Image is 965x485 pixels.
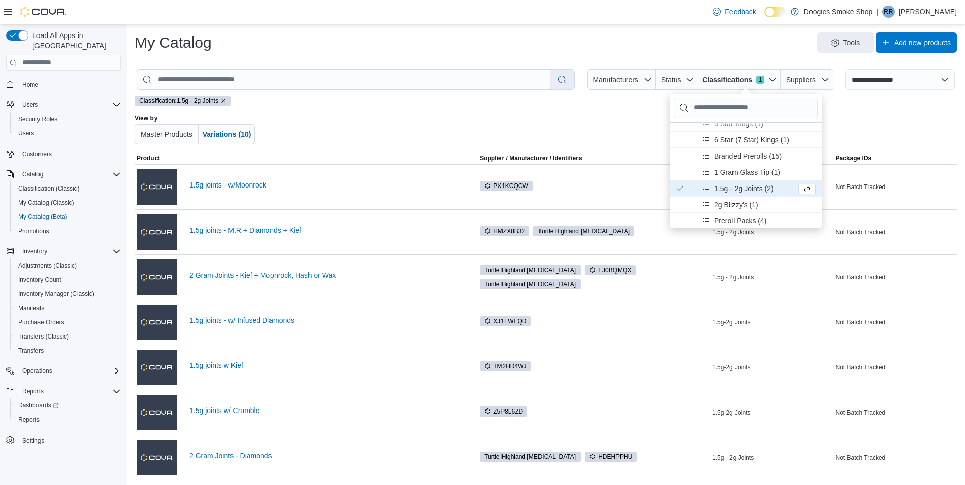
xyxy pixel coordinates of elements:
[2,244,125,258] button: Inventory
[484,317,526,326] span: XJ1TWEQD
[834,361,957,374] div: Not Batch Tracked
[690,147,786,164] button: Branded Prerolls (15)
[714,118,763,128] span: 5 Star Kings (1)
[203,130,251,138] span: Variations (10)
[480,316,531,326] span: XJ1TWEQD
[18,184,80,193] span: Classification (Classic)
[817,32,874,53] button: Tools
[714,151,782,161] span: Branded Prerolls (15)
[670,164,822,180] li: 1 Gram Glass Tip (1)
[22,437,44,445] span: Settings
[18,262,77,270] span: Adjustments (Classic)
[189,271,461,279] a: 2 Gram Joints - Kief + Moonrock, Hash or Wax
[14,182,84,195] a: Classification (Classic)
[22,150,52,158] span: Customers
[10,126,125,140] button: Users
[764,7,786,17] input: Dark Mode
[18,129,34,137] span: Users
[690,131,793,147] button: 6 Star (7 Star) Kings (1)
[14,330,121,343] span: Transfers (Classic)
[14,197,79,209] a: My Catalog (Classic)
[710,406,833,419] div: 1.5g-2g Joints
[14,302,121,314] span: Manifests
[834,452,957,464] div: Not Batch Tracked
[135,124,199,144] button: Master Products
[538,227,630,236] span: Turtle Highland [MEDICAL_DATA]
[14,288,98,300] a: Inventory Manager (Classic)
[18,245,51,257] button: Inventory
[18,365,56,377] button: Operations
[2,167,125,181] button: Catalog
[10,210,125,224] button: My Catalog (Beta)
[10,112,125,126] button: Security Roles
[725,7,756,17] span: Feedback
[710,226,833,238] div: 1.5g - 2g Joints
[18,332,69,341] span: Transfers (Classic)
[480,452,581,462] span: Turtle Highland Cannabinoids
[480,279,581,289] span: Turtle Highland Cannabinoids
[714,183,774,193] span: 1.5g - 2g Joints (2)
[480,265,581,275] span: Turtle Highland Cannabinoids
[6,73,121,474] nav: Complex example
[137,305,177,340] img: 1.5g joints - w/ Infused Diamonds
[2,433,125,447] button: Settings
[710,361,833,374] div: 1.5g-2g Joints
[484,227,525,236] span: HMZX8B32
[137,169,177,205] img: 1.5g joints - w/Moonrock
[18,245,121,257] span: Inventory
[670,132,822,148] li: 6 Star (7 Star) Kings (1)
[690,212,770,229] button: Preroll Packs (4)
[836,154,872,162] span: Package IDs
[141,130,192,138] span: Master Products
[137,259,177,295] img: 2 Gram Joints - Kief + Moonrock, Hash or Wax
[18,304,44,312] span: Manifests
[702,74,752,85] span: Classifications
[18,435,48,447] a: Settings
[714,199,758,209] span: 2g Blizzy's (1)
[876,32,957,53] button: Add new products
[10,196,125,210] button: My Catalog (Classic)
[18,199,74,207] span: My Catalog (Classic)
[189,316,461,324] a: 1.5g joints - w/ Infused Diamonds
[484,362,526,371] span: TM2HD4WJ
[2,384,125,398] button: Reports
[14,316,68,328] a: Purchase Orders
[14,414,121,426] span: Reports
[137,395,177,430] img: 1.5g joints w/ Crumble
[670,197,822,213] li: 2g Blizzy's (1)
[670,213,822,229] li: Preroll Packs (4)
[18,213,67,221] span: My Catalog (Beta)
[18,78,121,91] span: Home
[10,344,125,358] button: Transfers
[135,114,157,122] label: View by
[786,76,816,84] span: Suppliers
[10,181,125,196] button: Classification (Classic)
[690,115,767,131] button: 5 Star Kings (1)
[10,329,125,344] button: Transfers (Classic)
[656,69,698,90] button: Status
[14,259,121,272] span: Adjustments (Classic)
[882,6,895,18] div: Ryan Redeye
[18,434,121,446] span: Settings
[18,148,56,160] a: Customers
[20,7,66,17] img: Cova
[18,147,121,160] span: Customers
[690,164,784,180] button: 1 Gram Glass Tip (1)
[18,318,64,326] span: Purchase Orders
[199,124,255,144] button: Variations (10)
[2,364,125,378] button: Operations
[710,271,833,283] div: 1.5g - 2g Joints
[480,154,582,162] div: Supplier / Manufacturer / Identifiers
[589,452,632,461] span: HDEHPPHU
[834,316,957,328] div: Not Batch Tracked
[22,101,38,109] span: Users
[14,225,53,237] a: Promotions
[709,2,760,22] a: Feedback
[137,440,177,475] img: 2 Gram Joints - Diamonds
[10,315,125,329] button: Purchase Orders
[139,96,218,105] span: Classification: 1.5g - 2g Joints
[14,274,65,286] a: Inventory Count
[18,99,42,111] button: Users
[690,180,778,196] button: 1.5g - 2g Joints (2)
[18,227,49,235] span: Promotions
